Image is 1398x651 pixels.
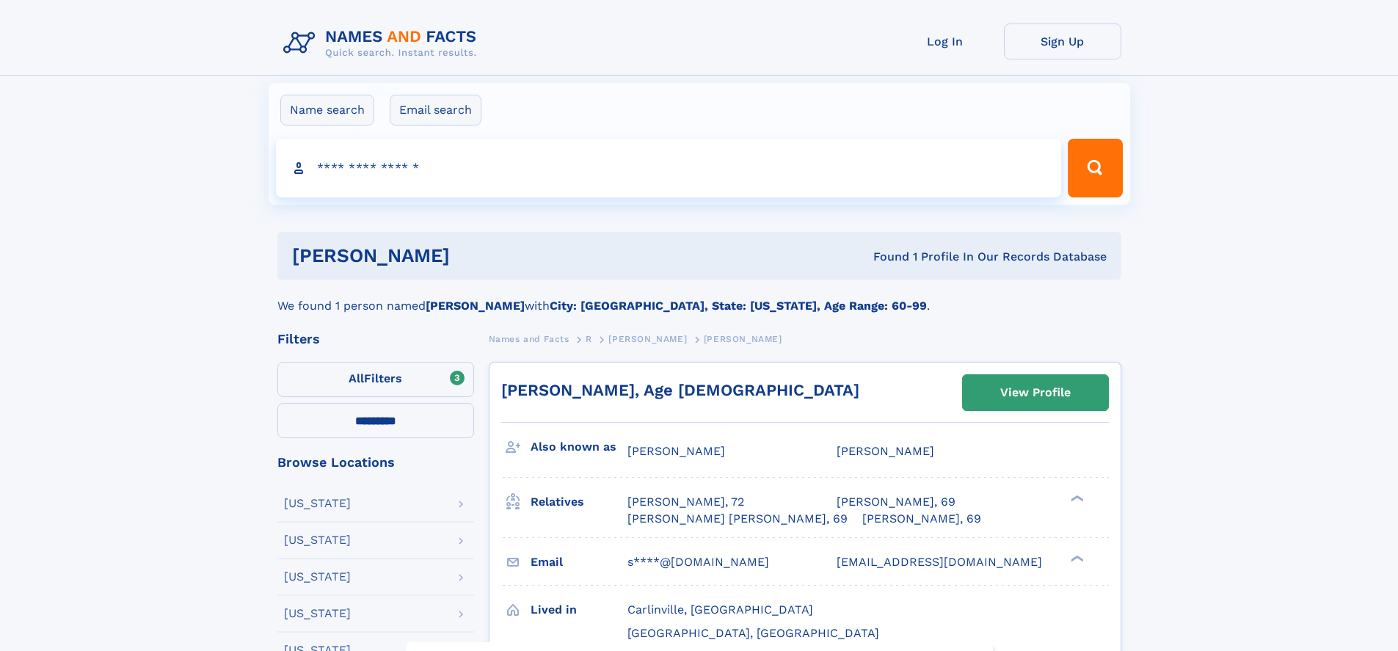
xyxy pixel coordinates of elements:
[292,247,662,265] h1: [PERSON_NAME]
[837,444,934,458] span: [PERSON_NAME]
[277,332,474,346] div: Filters
[280,95,374,126] label: Name search
[531,490,627,514] h3: Relatives
[349,371,364,385] span: All
[1000,376,1071,410] div: View Profile
[887,23,1004,59] a: Log In
[531,597,627,622] h3: Lived in
[284,498,351,509] div: [US_STATE]
[501,381,859,399] a: [PERSON_NAME], Age [DEMOGRAPHIC_DATA]
[277,23,489,63] img: Logo Names and Facts
[531,550,627,575] h3: Email
[277,280,1121,315] div: We found 1 person named with .
[627,444,725,458] span: [PERSON_NAME]
[1068,139,1122,197] button: Search Button
[586,330,592,348] a: R
[586,334,592,344] span: R
[704,334,782,344] span: [PERSON_NAME]
[550,299,927,313] b: City: [GEOGRAPHIC_DATA], State: [US_STATE], Age Range: 60-99
[531,434,627,459] h3: Also known as
[426,299,525,313] b: [PERSON_NAME]
[276,139,1062,197] input: search input
[608,334,687,344] span: [PERSON_NAME]
[627,603,813,617] span: Carlinville, [GEOGRAPHIC_DATA]
[963,375,1108,410] a: View Profile
[1004,23,1121,59] a: Sign Up
[284,608,351,619] div: [US_STATE]
[284,571,351,583] div: [US_STATE]
[390,95,481,126] label: Email search
[837,555,1042,569] span: [EMAIL_ADDRESS][DOMAIN_NAME]
[284,534,351,546] div: [US_STATE]
[277,362,474,397] label: Filters
[627,626,879,640] span: [GEOGRAPHIC_DATA], [GEOGRAPHIC_DATA]
[608,330,687,348] a: [PERSON_NAME]
[627,494,744,510] a: [PERSON_NAME], 72
[862,511,981,527] a: [PERSON_NAME], 69
[489,330,569,348] a: Names and Facts
[627,511,848,527] a: [PERSON_NAME] [PERSON_NAME], 69
[277,456,474,469] div: Browse Locations
[1067,494,1085,503] div: ❯
[837,494,955,510] a: [PERSON_NAME], 69
[661,249,1107,265] div: Found 1 Profile In Our Records Database
[1067,553,1085,563] div: ❯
